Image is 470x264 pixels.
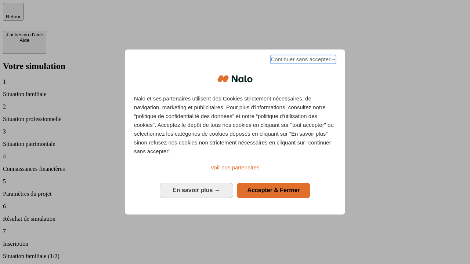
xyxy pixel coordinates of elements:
span: En savoir plus → [173,187,220,193]
span: Accepter & Fermer [247,187,300,193]
button: Accepter & Fermer: Accepter notre traitement des données et fermer [237,183,310,198]
p: Nalo et ses partenaires utilisent des Cookies strictement nécessaires, de navigation, marketing e... [134,94,336,156]
a: Voir nos partenaires [134,163,336,172]
img: Logo [217,68,253,90]
div: Bienvenue chez Nalo Gestion du consentement [125,49,345,214]
button: En savoir plus: Configurer vos consentements [160,183,233,198]
span: Voir nos partenaires [210,164,259,170]
span: Continuer sans accepter→ [271,55,336,64]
